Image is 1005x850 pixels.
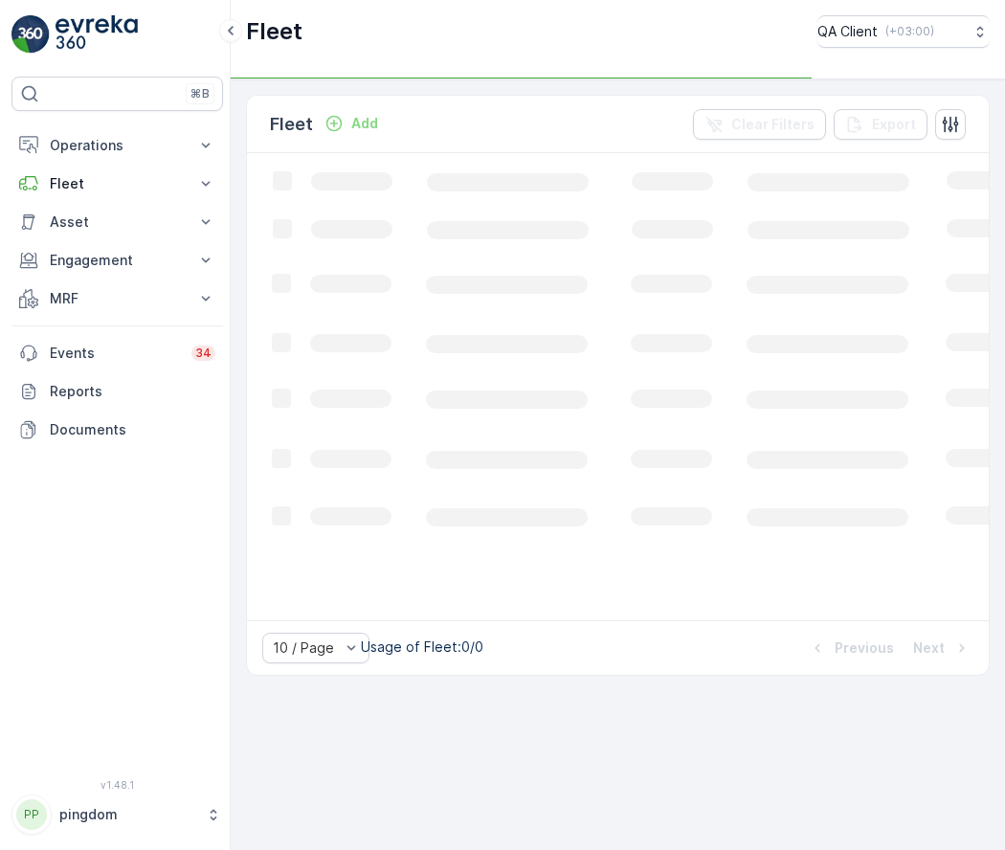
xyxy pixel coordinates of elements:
[817,15,990,48] button: QA Client(+03:00)
[11,126,223,165] button: Operations
[56,15,138,54] img: logo_light-DOdMpM7g.png
[834,109,927,140] button: Export
[806,637,896,660] button: Previous
[50,420,215,439] p: Documents
[195,346,212,361] p: 34
[50,344,180,363] p: Events
[270,111,313,138] p: Fleet
[872,115,916,134] p: Export
[11,280,223,318] button: MRF
[11,794,223,835] button: PPpingdom
[911,637,973,660] button: Next
[59,805,196,824] p: pingdom
[50,174,185,193] p: Fleet
[50,212,185,232] p: Asset
[317,112,386,135] button: Add
[50,251,185,270] p: Engagement
[731,115,815,134] p: Clear Filters
[190,86,210,101] p: ⌘B
[246,16,302,47] p: Fleet
[361,637,483,657] p: Usage of Fleet : 0/0
[835,638,894,658] p: Previous
[693,109,826,140] button: Clear Filters
[50,382,215,401] p: Reports
[11,372,223,411] a: Reports
[11,411,223,449] a: Documents
[50,136,185,155] p: Operations
[11,779,223,791] span: v 1.48.1
[16,799,47,830] div: PP
[11,203,223,241] button: Asset
[11,334,223,372] a: Events34
[50,289,185,308] p: MRF
[11,241,223,280] button: Engagement
[913,638,945,658] p: Next
[11,165,223,203] button: Fleet
[885,24,934,39] p: ( +03:00 )
[11,15,50,54] img: logo
[351,114,378,133] p: Add
[817,22,878,41] p: QA Client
